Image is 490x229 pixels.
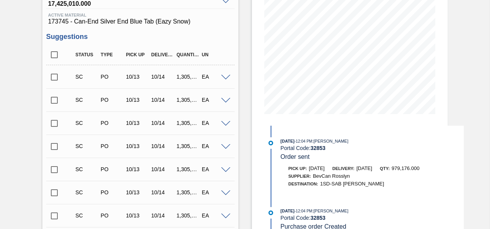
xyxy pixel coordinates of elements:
div: Type [99,52,126,57]
span: 1SD-SAB [PERSON_NAME] [320,181,384,187]
span: Delivery: [332,166,354,171]
div: 10/13/2025 [124,189,151,195]
span: 979,176.000 [392,165,420,171]
div: Quantity [175,52,201,57]
span: BevCan Rosslyn [313,173,350,179]
div: UN [200,52,227,57]
span: Destination: [289,182,318,186]
div: 10/13/2025 [124,120,151,126]
div: Purchase order [99,97,126,103]
div: 10/13/2025 [124,166,151,172]
div: 1,305,368.000 [175,143,201,149]
span: - 12:04 PM [295,209,312,213]
div: 10/14/2025 [149,166,176,172]
div: Purchase order [99,212,126,219]
div: 10/14/2025 [149,143,176,149]
div: Purchase order [99,189,126,195]
div: 10/13/2025 [124,212,151,219]
span: Supplier: [289,174,311,178]
div: EA [200,166,227,172]
div: Suggestion Created [74,189,101,195]
div: Suggestion Created [74,97,101,103]
div: EA [200,97,227,103]
div: Suggestion Created [74,166,101,172]
div: EA [200,143,227,149]
div: Portal Code: [280,215,463,221]
div: Purchase order [99,166,126,172]
div: 10/14/2025 [149,97,176,103]
span: Qty: [380,166,389,171]
span: - 12:04 PM [295,139,312,143]
span: [DATE] [309,165,325,171]
div: EA [200,120,227,126]
span: [DATE] [356,165,372,171]
span: Pick up: [289,166,307,171]
div: Portal Code: [280,145,463,151]
div: Suggestion Created [74,120,101,126]
div: 1,305,368.000 [175,212,201,219]
div: 10/14/2025 [149,212,176,219]
span: Order sent [280,153,310,160]
div: 1,305,368.000 [175,166,201,172]
img: atual [268,210,273,215]
div: EA [200,212,227,219]
span: : [PERSON_NAME] [312,209,349,213]
div: 1,305,368.000 [175,120,201,126]
div: Delivery [149,52,176,57]
div: Purchase order [99,143,126,149]
strong: 32853 [310,215,326,221]
div: Suggestion Created [74,143,101,149]
div: 10/13/2025 [124,97,151,103]
div: Purchase order [99,120,126,126]
span: 173745 - Can-End Silver End Blue Tab (Eazy Snow) [48,18,233,25]
div: EA [200,189,227,195]
div: Suggestion Created [74,74,101,80]
div: 10/14/2025 [149,189,176,195]
img: atual [268,141,273,145]
h3: Suggestions [46,33,235,41]
div: Status [74,52,101,57]
span: Active Material [48,13,233,17]
div: Pick up [124,52,151,57]
div: Purchase order [99,74,126,80]
div: 1,305,368.000 [175,189,201,195]
div: EA [200,74,227,80]
span: [DATE] [280,209,294,213]
div: 10/14/2025 [149,120,176,126]
div: 10/13/2025 [124,143,151,149]
span: [DATE] [280,139,294,143]
div: 1,305,368.000 [175,97,201,103]
div: 10/14/2025 [149,74,176,80]
div: 1,305,368.000 [175,74,201,80]
div: Suggestion Created [74,212,101,219]
div: 10/13/2025 [124,74,151,80]
strong: 32853 [310,145,326,151]
span: : [PERSON_NAME] [312,139,349,143]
